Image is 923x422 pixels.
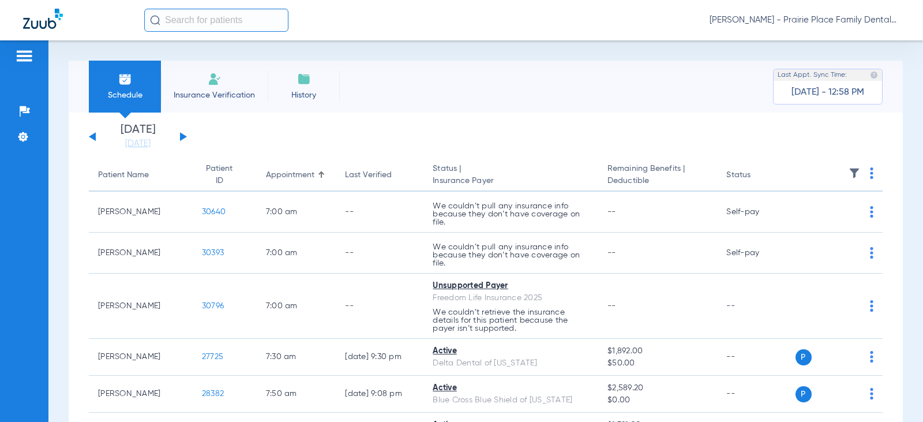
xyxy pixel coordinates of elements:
img: History [297,72,311,86]
td: -- [336,274,423,339]
div: Active [433,345,589,357]
td: -- [717,376,795,413]
td: -- [336,192,423,233]
div: Appointment [266,169,327,181]
span: Last Appt. Sync Time: [778,69,847,81]
img: group-dot-blue.svg [870,388,873,399]
a: [DATE] [103,138,172,150]
div: Blue Cross Blue Shield of [US_STATE] [433,394,589,406]
span: -- [607,208,616,216]
span: -- [607,249,616,257]
th: Remaining Benefits | [598,159,717,192]
span: 27725 [202,353,223,361]
td: -- [717,339,795,376]
td: -- [336,233,423,274]
td: 7:30 AM [257,339,336,376]
div: Freedom Life Insurance 2025 [433,292,589,304]
img: group-dot-blue.svg [870,300,873,312]
div: Patient Name [98,169,149,181]
th: Status | [423,159,598,192]
input: Search for patients [144,9,288,32]
p: We couldn’t pull any insurance info because they don’t have coverage on file. [433,202,589,226]
div: Patient ID [202,163,247,187]
img: Search Icon [150,15,160,25]
div: Unsupported Payer [433,280,589,292]
div: Last Verified [345,169,392,181]
div: Patient Name [98,169,183,181]
img: group-dot-blue.svg [870,167,873,179]
div: Delta Dental of [US_STATE] [433,357,589,369]
td: 7:00 AM [257,233,336,274]
img: filter.svg [849,167,860,179]
span: P [796,386,812,402]
td: 7:50 AM [257,376,336,413]
td: [DATE] 9:08 PM [336,376,423,413]
td: [PERSON_NAME] [89,376,193,413]
span: $2,589.20 [607,382,708,394]
span: 30640 [202,208,226,216]
td: [PERSON_NAME] [89,233,193,274]
div: Active [433,382,589,394]
span: Schedule [97,89,152,101]
td: Self-pay [717,233,795,274]
div: Appointment [266,169,314,181]
span: History [276,89,331,101]
span: Deductible [607,175,708,187]
td: -- [717,274,795,339]
th: Status [717,159,795,192]
p: We couldn’t retrieve the insurance details for this patient because the payer isn’t supported. [433,308,589,333]
span: [PERSON_NAME] - Prairie Place Family Dental [710,14,900,26]
span: $50.00 [607,357,708,369]
span: -- [607,302,616,310]
span: P [796,349,812,365]
span: Insurance Verification [170,89,259,101]
td: [PERSON_NAME] [89,192,193,233]
div: Last Verified [345,169,414,181]
td: 7:00 AM [257,192,336,233]
img: last sync help info [870,71,878,79]
span: 28382 [202,390,224,398]
img: hamburger-icon [15,49,33,63]
td: [DATE] 9:30 PM [336,339,423,376]
span: 30393 [202,249,224,257]
li: [DATE] [103,124,172,150]
div: Patient ID [202,163,237,187]
span: 30796 [202,302,224,310]
td: 7:00 AM [257,274,336,339]
td: [PERSON_NAME] [89,274,193,339]
span: [DATE] - 12:58 PM [791,87,864,98]
img: group-dot-blue.svg [870,247,873,259]
img: Zuub Logo [23,9,63,29]
img: Schedule [118,72,132,86]
span: $1,892.00 [607,345,708,357]
span: Insurance Payer [433,175,589,187]
img: Manual Insurance Verification [208,72,222,86]
td: Self-pay [717,192,795,233]
img: group-dot-blue.svg [870,351,873,363]
p: We couldn’t pull any insurance info because they don’t have coverage on file. [433,243,589,267]
td: [PERSON_NAME] [89,339,193,376]
img: group-dot-blue.svg [870,206,873,218]
span: $0.00 [607,394,708,406]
